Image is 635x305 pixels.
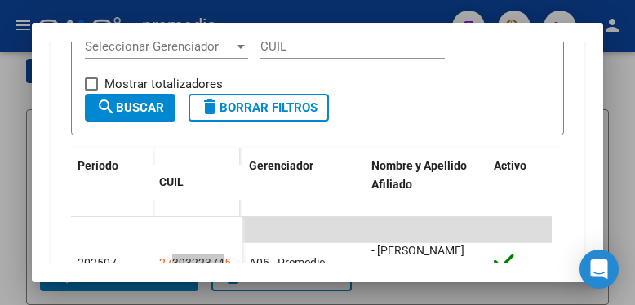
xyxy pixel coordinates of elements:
[153,165,242,200] datatable-header-cell: CUIL
[85,39,233,54] span: Seleccionar Gerenciador
[159,256,231,269] span: 27393223745
[200,100,317,115] span: Borrar Filtros
[78,159,118,172] span: Período
[487,148,553,258] datatable-header-cell: Activo
[96,100,164,115] span: Buscar
[104,74,223,94] span: Mostrar totalizadores
[200,97,220,117] mat-icon: delete
[494,159,526,172] span: Activo
[249,256,325,269] span: A05 - Premedic
[189,94,329,122] button: Borrar Filtros
[579,250,619,289] div: Open Intercom Messenger
[159,175,184,188] span: CUIL
[85,94,175,122] button: Buscar
[242,148,365,258] datatable-header-cell: Gerenciador
[71,148,153,217] datatable-header-cell: Período
[371,159,467,191] span: Nombre y Apellido Afiliado
[78,256,117,269] span: 202507
[249,159,313,172] span: Gerenciador
[96,97,116,117] mat-icon: search
[365,148,487,258] datatable-header-cell: Nombre y Apellido Afiliado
